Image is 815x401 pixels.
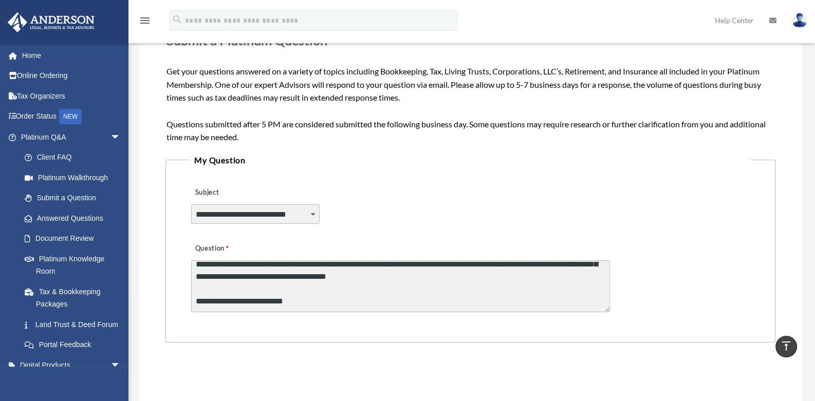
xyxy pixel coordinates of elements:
a: Client FAQ [14,147,136,168]
a: Document Review [14,228,136,249]
img: User Pic [792,13,807,28]
a: Order StatusNEW [7,106,136,127]
a: Platinum Walkthrough [14,167,136,188]
span: arrow_drop_down [110,355,131,376]
a: Platinum Knowledge Room [14,249,136,281]
a: Home [7,45,136,66]
a: vertical_align_top [775,336,797,357]
a: Digital Productsarrow_drop_down [7,355,136,375]
img: Anderson Advisors Platinum Portal [5,12,98,32]
i: vertical_align_top [780,340,792,352]
a: Online Ordering [7,66,136,86]
span: Submit a Platinum Question [166,32,327,48]
a: Tax & Bookkeeping Packages [14,281,136,314]
a: Land Trust & Deed Forum [14,314,136,335]
i: search [172,14,183,25]
a: menu [139,18,151,27]
label: Subject [191,185,289,200]
span: arrow_drop_down [110,127,131,148]
div: NEW [59,109,82,124]
i: menu [139,14,151,27]
a: Portal Feedback [14,335,136,355]
label: Question [191,241,271,256]
a: Submit a Question [14,188,131,208]
a: Tax Organizers [7,86,136,106]
legend: My Question [190,153,751,167]
a: Platinum Q&Aarrow_drop_down [7,127,136,147]
a: Answered Questions [14,208,136,228]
